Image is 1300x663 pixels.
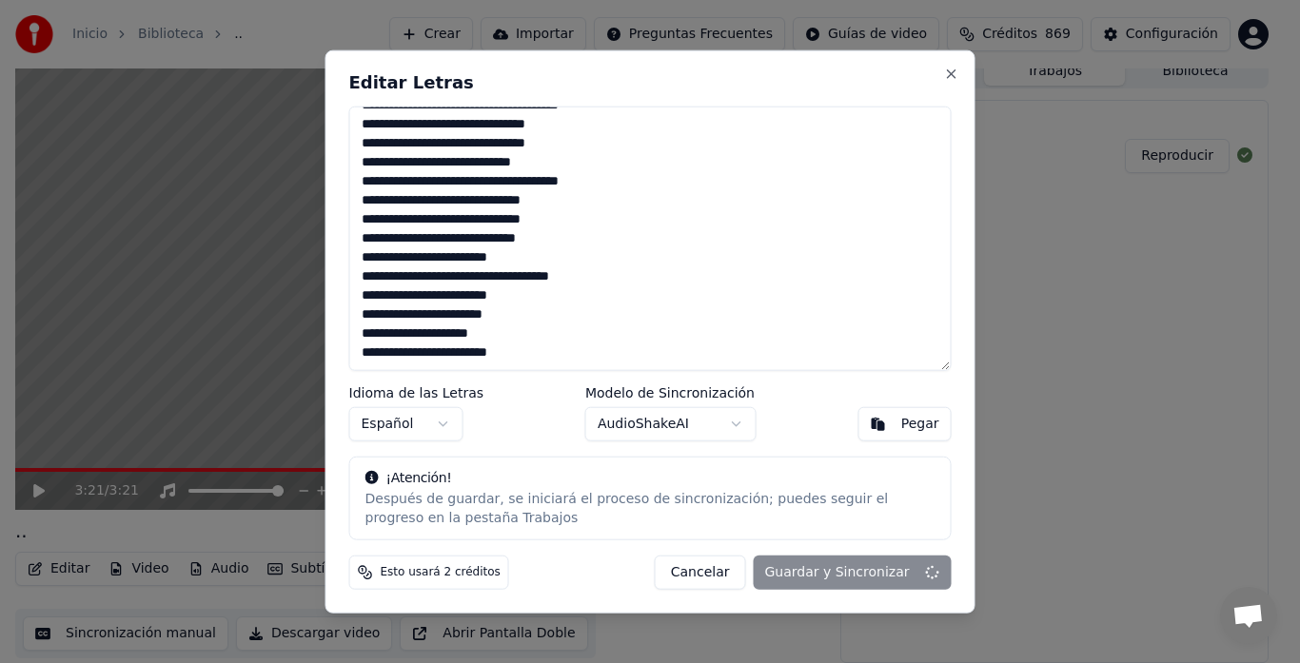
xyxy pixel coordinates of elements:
[901,415,939,434] div: Pegar
[365,469,936,488] div: ¡Atención!
[858,407,952,441] button: Pegar
[349,386,484,400] label: Idioma de las Letras
[349,73,952,90] h2: Editar Letras
[381,565,501,580] span: Esto usará 2 créditos
[655,556,746,590] button: Cancelar
[585,386,757,400] label: Modelo de Sincronización
[365,490,936,528] div: Después de guardar, se iniciará el proceso de sincronización; puedes seguir el progreso en la pes...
